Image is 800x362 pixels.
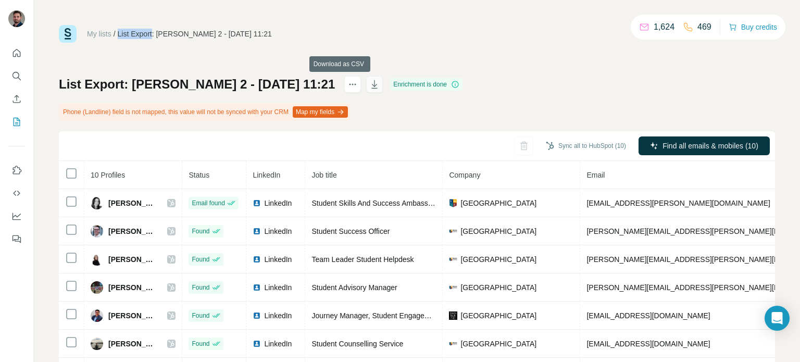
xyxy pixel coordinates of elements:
[449,311,457,320] img: company-logo
[8,90,25,108] button: Enrich CSV
[390,78,463,91] div: Enrichment is done
[253,311,261,320] img: LinkedIn logo
[8,44,25,63] button: Quick start
[264,198,292,208] span: LinkedIn
[460,226,536,236] span: [GEOGRAPHIC_DATA]
[697,21,711,33] p: 469
[264,282,292,293] span: LinkedIn
[114,29,116,39] li: /
[253,283,261,292] img: LinkedIn logo
[59,25,77,43] img: Surfe Logo
[586,199,770,207] span: [EMAIL_ADDRESS][PERSON_NAME][DOMAIN_NAME]
[91,197,103,209] img: Avatar
[460,339,536,349] span: [GEOGRAPHIC_DATA]
[460,282,536,293] span: [GEOGRAPHIC_DATA]
[108,339,157,349] span: [PERSON_NAME]
[91,281,103,294] img: Avatar
[192,283,209,292] span: Found
[253,199,261,207] img: LinkedIn logo
[253,171,280,179] span: LinkedIn
[253,255,261,264] img: LinkedIn logo
[8,10,25,27] img: Avatar
[586,311,710,320] span: [EMAIL_ADDRESS][DOMAIN_NAME]
[253,227,261,235] img: LinkedIn logo
[253,340,261,348] img: LinkedIn logo
[108,254,157,265] span: [PERSON_NAME]
[293,106,348,118] button: Map my fields
[108,226,157,236] span: [PERSON_NAME]
[586,340,710,348] span: [EMAIL_ADDRESS][DOMAIN_NAME]
[189,171,209,179] span: Status
[449,283,457,292] img: company-logo
[264,310,292,321] span: LinkedIn
[449,227,457,235] img: company-logo
[192,255,209,264] span: Found
[311,255,414,264] span: Team Leader Student Helpdesk
[311,199,442,207] span: Student Skills And Success Ambassador
[59,76,335,93] h1: List Export: [PERSON_NAME] 2 - [DATE] 11:21
[91,338,103,350] img: Avatar
[586,171,605,179] span: Email
[8,113,25,131] button: My lists
[91,171,125,179] span: 10 Profiles
[460,198,536,208] span: [GEOGRAPHIC_DATA]
[8,67,25,85] button: Search
[118,29,272,39] div: List Export: [PERSON_NAME] 2 - [DATE] 11:21
[59,103,350,121] div: Phone (Landline) field is not mapped, this value will not be synced with your CRM
[449,171,480,179] span: Company
[8,230,25,248] button: Feedback
[449,340,457,348] img: company-logo
[662,141,758,151] span: Find all emails & mobiles (10)
[311,340,403,348] span: Student Counselling Service
[192,339,209,348] span: Found
[192,311,209,320] span: Found
[264,226,292,236] span: LinkedIn
[264,254,292,265] span: LinkedIn
[91,253,103,266] img: Avatar
[91,225,103,238] img: Avatar
[87,30,111,38] a: My lists
[264,339,292,349] span: LinkedIn
[449,199,457,207] img: company-logo
[311,171,336,179] span: Job title
[729,20,777,34] button: Buy credits
[460,310,536,321] span: [GEOGRAPHIC_DATA]
[8,161,25,180] button: Use Surfe on LinkedIn
[8,184,25,203] button: Use Surfe API
[108,198,157,208] span: [PERSON_NAME]
[449,255,457,264] img: company-logo
[654,21,674,33] p: 1,624
[192,227,209,236] span: Found
[311,311,567,320] span: Journey Manager, Student Engagement & Retention at [GEOGRAPHIC_DATA]
[539,138,633,154] button: Sync all to HubSpot (10)
[91,309,103,322] img: Avatar
[108,282,157,293] span: [PERSON_NAME]
[344,76,361,93] button: actions
[108,310,157,321] span: [PERSON_NAME]
[639,136,770,155] button: Find all emails & mobiles (10)
[311,227,390,235] span: Student Success Officer
[311,283,397,292] span: Student Advisory Manager
[8,207,25,226] button: Dashboard
[192,198,224,208] span: Email found
[460,254,536,265] span: [GEOGRAPHIC_DATA]
[765,306,790,331] div: Open Intercom Messenger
